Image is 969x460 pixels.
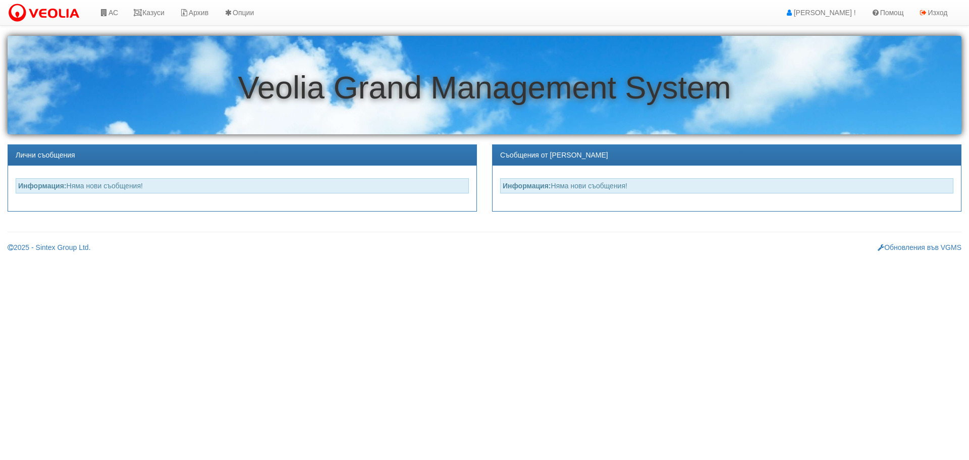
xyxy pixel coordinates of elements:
strong: Информация: [18,182,67,190]
strong: Информация: [503,182,551,190]
a: Обновления във VGMS [878,243,961,251]
img: VeoliaLogo.png [8,3,84,24]
div: Лични съобщения [8,145,476,166]
h1: Veolia Grand Management System [8,70,961,105]
div: Няма нови съобщения! [16,178,469,193]
div: Няма нови съобщения! [500,178,953,193]
a: 2025 - Sintex Group Ltd. [8,243,91,251]
div: Съобщения от [PERSON_NAME] [493,145,961,166]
